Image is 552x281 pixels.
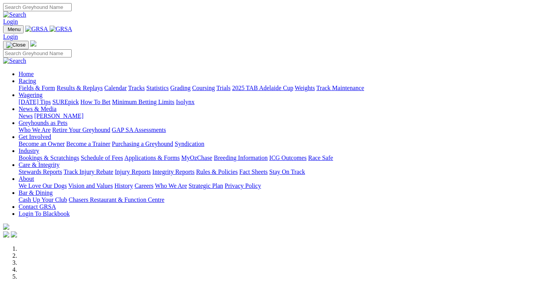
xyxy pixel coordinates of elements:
a: Privacy Policy [225,182,261,189]
a: About [19,175,34,182]
img: Search [3,11,26,18]
a: Results & Replays [57,85,103,91]
div: About [19,182,549,189]
a: Who We Are [155,182,187,189]
a: News & Media [19,106,57,112]
a: Who We Are [19,127,51,133]
a: Race Safe [308,154,333,161]
button: Toggle navigation [3,41,29,49]
a: News [19,113,33,119]
a: Login [3,18,18,25]
a: Login [3,33,18,40]
a: MyOzChase [181,154,212,161]
a: Care & Integrity [19,161,60,168]
a: Tracks [128,85,145,91]
img: twitter.svg [11,231,17,238]
div: Get Involved [19,140,549,147]
img: Search [3,57,26,64]
a: Become an Owner [19,140,65,147]
a: Become a Trainer [66,140,110,147]
a: Breeding Information [214,154,268,161]
a: GAP SA Assessments [112,127,166,133]
a: Get Involved [19,134,51,140]
div: News & Media [19,113,549,120]
a: Statistics [146,85,169,91]
a: [PERSON_NAME] [34,113,83,119]
a: We Love Our Dogs [19,182,67,189]
a: Bar & Dining [19,189,53,196]
a: How To Bet [81,99,111,105]
a: Fact Sheets [239,168,268,175]
a: Careers [134,182,153,189]
a: Trials [216,85,230,91]
a: Login To Blackbook [19,210,70,217]
div: Greyhounds as Pets [19,127,549,134]
a: Weights [295,85,315,91]
a: Applications & Forms [124,154,180,161]
a: [DATE] Tips [19,99,51,105]
a: Strategic Plan [189,182,223,189]
a: 2025 TAB Adelaide Cup [232,85,293,91]
a: Cash Up Your Club [19,196,67,203]
a: Isolynx [176,99,194,105]
a: Greyhounds as Pets [19,120,67,126]
div: Industry [19,154,549,161]
a: Industry [19,147,39,154]
a: Injury Reports [115,168,151,175]
a: Rules & Policies [196,168,238,175]
div: Care & Integrity [19,168,549,175]
input: Search [3,49,72,57]
a: Home [19,71,34,77]
a: Minimum Betting Limits [112,99,174,105]
img: logo-grsa-white.png [30,40,36,47]
a: Bookings & Scratchings [19,154,79,161]
img: logo-grsa-white.png [3,224,9,230]
input: Search [3,3,72,11]
button: Toggle navigation [3,25,24,33]
a: ICG Outcomes [269,154,306,161]
img: GRSA [50,26,72,33]
div: Bar & Dining [19,196,549,203]
a: Stay On Track [269,168,305,175]
img: GRSA [25,26,48,33]
a: SUREpick [52,99,79,105]
a: Integrity Reports [152,168,194,175]
img: Close [6,42,26,48]
a: Racing [19,78,36,84]
img: facebook.svg [3,231,9,238]
a: Fields & Form [19,85,55,91]
a: Syndication [175,140,204,147]
a: Wagering [19,92,43,98]
a: History [114,182,133,189]
a: Calendar [104,85,127,91]
a: Track Injury Rebate [64,168,113,175]
a: Grading [170,85,191,91]
span: Menu [8,26,21,32]
a: Purchasing a Greyhound [112,140,173,147]
div: Racing [19,85,549,92]
div: Wagering [19,99,549,106]
a: Schedule of Fees [81,154,123,161]
a: Coursing [192,85,215,91]
a: Retire Your Greyhound [52,127,110,133]
a: Track Maintenance [316,85,364,91]
a: Vision and Values [68,182,113,189]
a: Chasers Restaurant & Function Centre [69,196,164,203]
a: Stewards Reports [19,168,62,175]
a: Contact GRSA [19,203,56,210]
